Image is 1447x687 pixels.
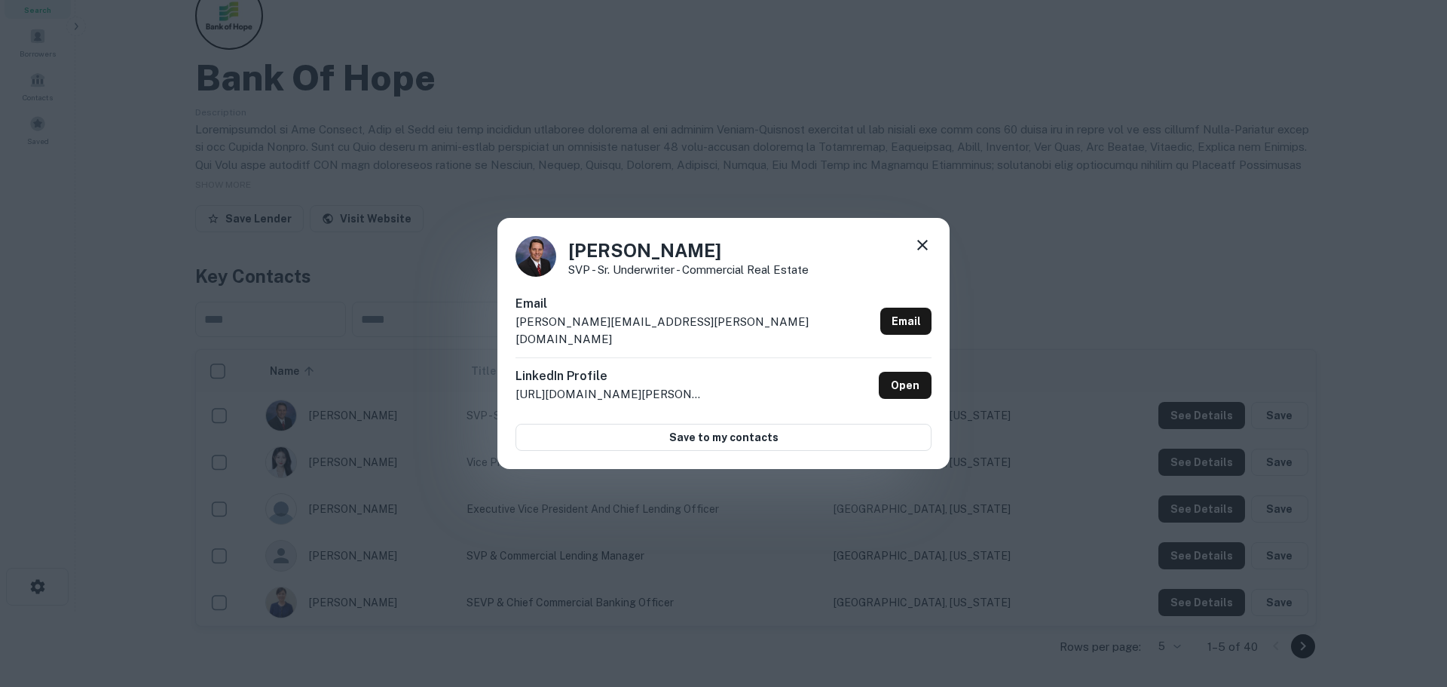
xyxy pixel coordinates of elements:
h6: LinkedIn Profile [515,367,704,385]
a: Email [880,308,932,335]
h6: Email [515,295,874,313]
h4: [PERSON_NAME] [568,237,809,264]
p: [URL][DOMAIN_NAME][PERSON_NAME] [515,385,704,403]
img: 1516316693515 [515,236,556,277]
p: SVP - Sr. Underwriter - Commercial Real Estate [568,264,809,275]
button: Save to my contacts [515,424,932,451]
iframe: Chat Widget [1372,566,1447,639]
p: [PERSON_NAME][EMAIL_ADDRESS][PERSON_NAME][DOMAIN_NAME] [515,313,874,348]
a: Open [879,372,932,399]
